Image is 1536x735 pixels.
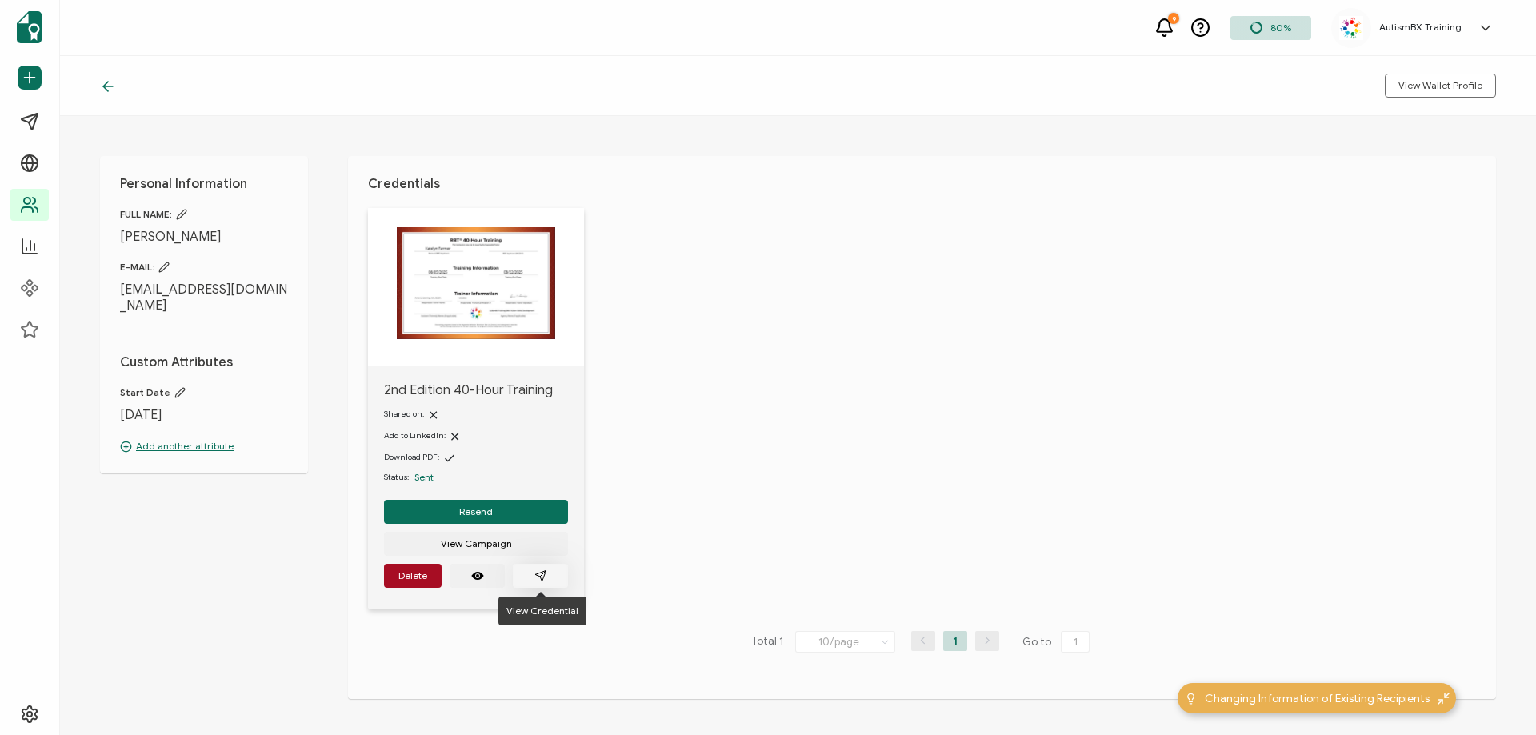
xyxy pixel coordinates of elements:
[368,176,1476,192] h1: Credentials
[943,631,967,651] li: 1
[534,569,547,582] ion-icon: paper plane outline
[384,532,568,556] button: View Campaign
[414,471,434,483] span: Sent
[471,569,484,582] ion-icon: eye
[751,631,783,653] span: Total 1
[795,631,895,653] input: Select
[120,176,288,192] h1: Personal Information
[1438,693,1450,705] img: minimize-icon.svg
[441,539,512,549] span: View Campaign
[384,564,442,588] button: Delete
[384,382,568,398] span: 2nd Edition 40-Hour Training
[459,507,493,517] span: Resend
[120,386,288,399] span: Start Date
[120,208,288,221] span: FULL NAME:
[498,597,586,625] div: View Credential
[120,354,288,370] h1: Custom Attributes
[120,439,288,453] p: Add another attribute
[384,452,439,462] span: Download PDF:
[1205,690,1430,707] span: Changing Information of Existing Recipients
[120,229,288,245] span: [PERSON_NAME]
[1385,74,1496,98] button: View Wallet Profile
[1456,658,1536,735] iframe: Chat Widget
[1270,22,1291,34] span: 80%
[384,409,424,419] span: Shared on:
[384,500,568,524] button: Resend
[17,11,42,43] img: sertifier-logomark-colored.svg
[1022,631,1093,653] span: Go to
[384,471,409,484] span: Status:
[120,261,288,274] span: E-MAIL:
[1168,13,1179,24] div: 9
[1339,16,1363,40] img: 55acd4ea-2246-4d5a-820f-7ee15f166b00.jpg
[120,407,288,423] span: [DATE]
[120,282,288,314] span: [EMAIL_ADDRESS][DOMAIN_NAME]
[384,430,446,441] span: Add to LinkedIn:
[1398,81,1482,90] span: View Wallet Profile
[398,571,427,581] span: Delete
[1379,22,1462,33] h5: AutismBX Training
